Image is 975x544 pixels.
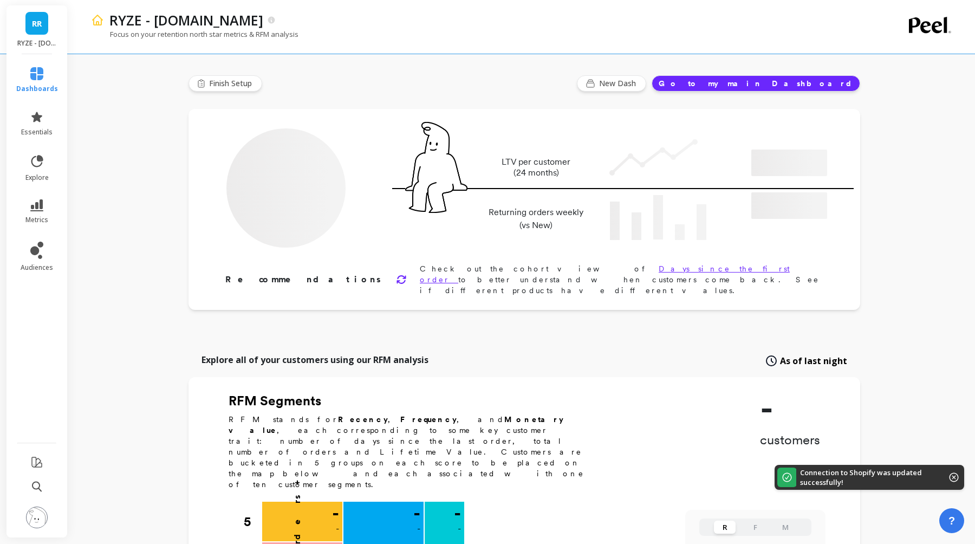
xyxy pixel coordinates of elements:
b: Recency [338,415,388,424]
p: Check out the cohort view of to better understand when customers come back. See if different prod... [420,263,825,296]
span: New Dash [599,78,639,89]
p: RFM stands for , , and , each corresponding to some key customer trait: number of days since the ... [229,414,597,490]
p: customers [760,431,820,449]
p: Recommendations [225,273,383,286]
button: R [714,521,736,534]
button: F [744,521,766,534]
span: audiences [21,263,53,272]
span: essentials [21,128,53,137]
p: Focus on your retention north star metrics & RFM analysis [91,29,298,39]
p: Explore all of your customers using our RFM analysis [201,353,428,366]
button: Finish Setup [188,75,262,92]
img: profile picture [26,507,48,528]
span: As of last night [780,354,847,367]
span: dashboards [16,85,58,93]
span: RR [32,17,42,30]
p: RYZE - ryzeup.myshopify.com [109,11,263,29]
span: metrics [25,216,48,224]
p: - [336,522,339,535]
b: Frequency [400,415,457,424]
button: ? [939,508,964,533]
span: Finish Setup [209,78,255,89]
div: 5 [244,502,261,542]
span: ? [948,513,955,528]
p: - [760,392,820,425]
p: - [454,505,461,522]
img: pal seatted on line [405,122,467,213]
p: - [332,505,339,522]
p: Connection to Shopify was updated successfully! [800,468,933,487]
button: M [775,521,796,534]
button: Go to my main Dashboard [652,75,860,92]
img: header icon [91,14,104,27]
h2: RFM Segments [229,392,597,410]
p: - [417,522,420,535]
p: - [413,505,420,522]
p: RYZE - ryzeup.myshopify.com [17,39,57,48]
span: explore [25,173,49,182]
p: Returning orders weekly (vs New) [485,206,587,232]
button: New Dash [577,75,646,92]
p: - [458,522,461,535]
p: LTV per customer (24 months) [485,157,587,178]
